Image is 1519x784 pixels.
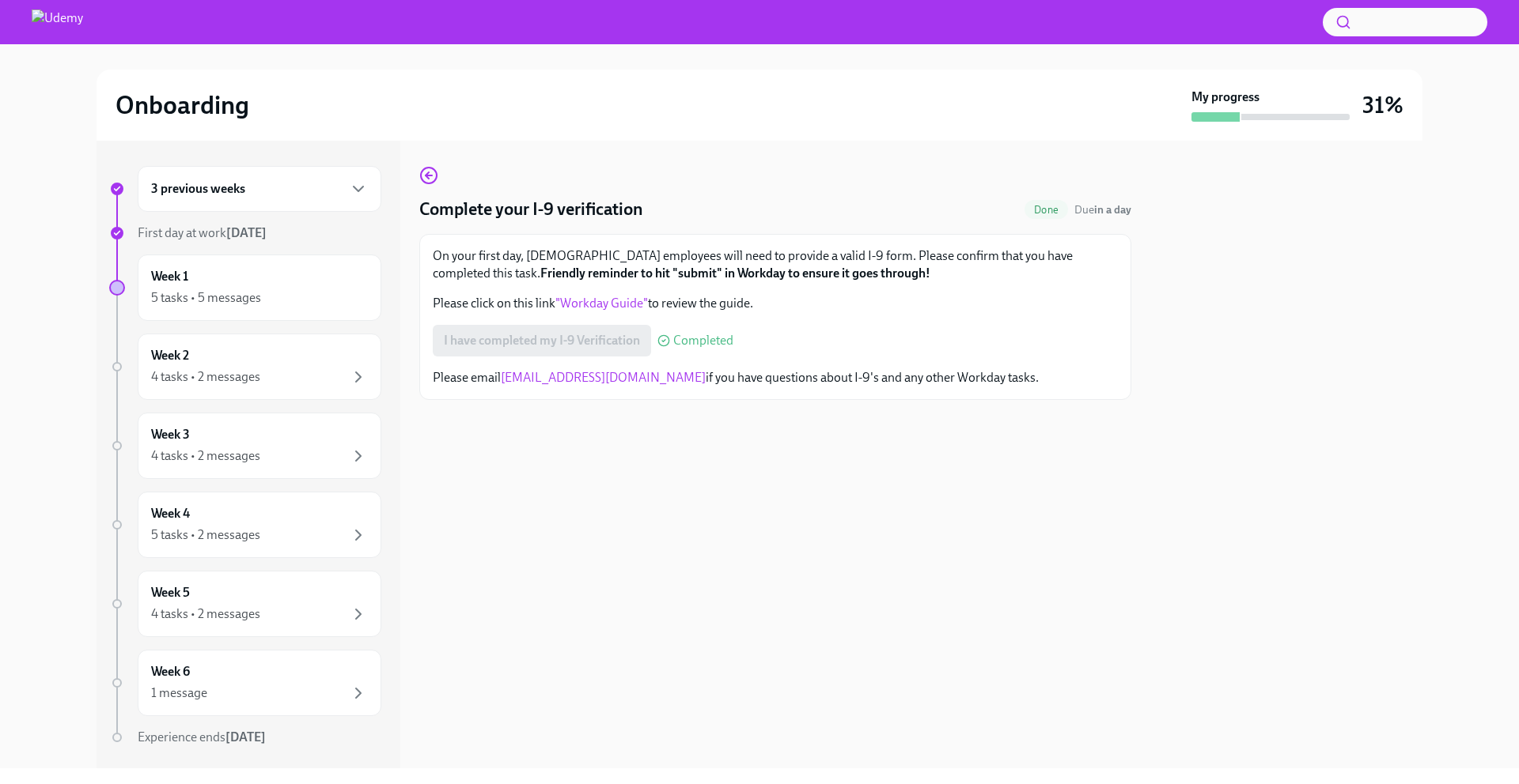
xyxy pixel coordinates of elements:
h2: Onboarding [116,89,249,121]
h3: 31% [1362,91,1403,119]
span: August 27th, 2025 12:00 [1074,202,1131,217]
img: Udemy [32,9,83,35]
strong: [DATE] [225,729,266,744]
a: [EMAIL_ADDRESS][DOMAIN_NAME] [501,370,706,385]
a: Week 15 tasks • 5 messages [109,254,381,321]
a: Week 34 tasks • 2 messages [109,413,381,479]
strong: Friendly reminder to hit "submit" in Workday to ensure it goes through! [540,266,930,281]
div: 4 tasks • 2 messages [151,368,260,386]
strong: in a day [1094,203,1131,217]
div: 3 previous weeks [138,166,381,212]
h6: 3 previous weeks [151,180,245,198]
h6: Week 3 [151,426,190,443]
h6: Week 2 [151,347,189,364]
a: First day at work[DATE] [109,224,381,242]
a: Week 61 message [109,650,381,716]
a: Week 54 tasks • 2 messages [109,571,381,637]
div: 1 message [151,684,207,702]
a: "Workday Guide" [555,296,648,311]
span: First day at work [138,225,267,240]
span: Due [1074,203,1131,217]
span: Completed [673,334,733,347]
span: Experience ends [138,729,266,744]
div: 5 tasks • 5 messages [151,289,261,307]
h6: Week 6 [151,663,190,680]
h4: Complete your I-9 verification [419,198,643,221]
a: Week 45 tasks • 2 messages [109,492,381,558]
h6: Week 5 [151,584,190,601]
div: 5 tasks • 2 messages [151,526,260,544]
p: On your first day, [DEMOGRAPHIC_DATA] employees will need to provide a valid I-9 form. Please con... [433,247,1118,282]
a: Week 24 tasks • 2 messages [109,334,381,400]
p: Please click on this link to review the guide. [433,295,1118,312]
h6: Week 1 [151,268,188,285]
span: Done [1025,204,1068,216]
h6: Week 4 [151,505,190,522]
strong: My progress [1191,89,1260,106]
strong: [DATE] [226,225,267,240]
div: 4 tasks • 2 messages [151,605,260,623]
p: Please email if you have questions about I-9's and any other Workday tasks. [433,369,1118,386]
div: 4 tasks • 2 messages [151,447,260,465]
